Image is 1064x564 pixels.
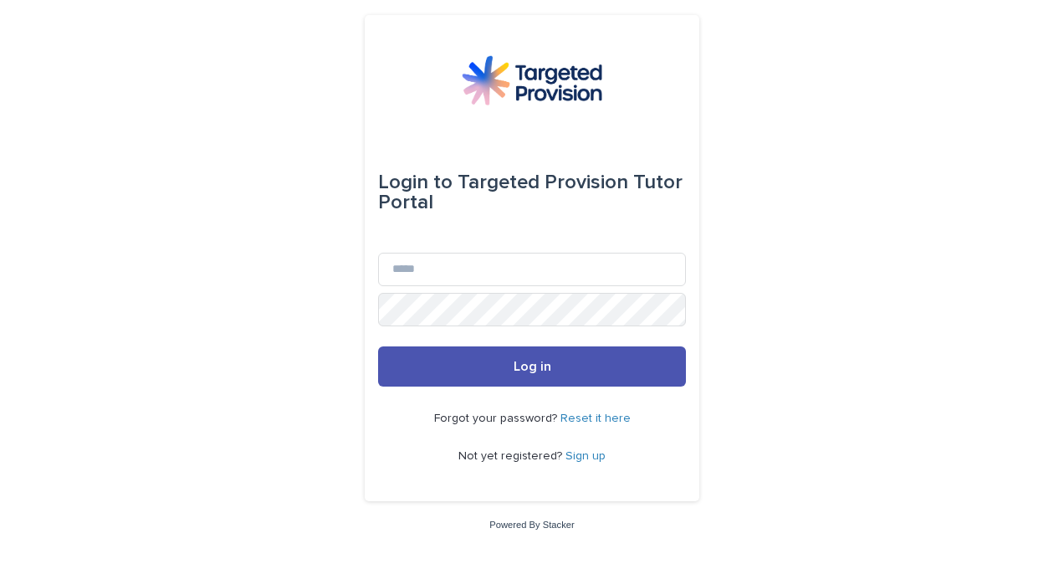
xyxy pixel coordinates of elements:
a: Reset it here [560,413,631,424]
a: Powered By Stacker [489,520,574,530]
span: Not yet registered? [458,450,565,462]
img: M5nRWzHhSzIhMunXDL62 [462,55,602,105]
span: Login to [378,172,453,192]
div: Targeted Provision Tutor Portal [378,159,686,226]
a: Sign up [565,450,606,462]
span: Log in [514,360,551,373]
span: Forgot your password? [434,413,560,424]
button: Log in [378,346,686,387]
